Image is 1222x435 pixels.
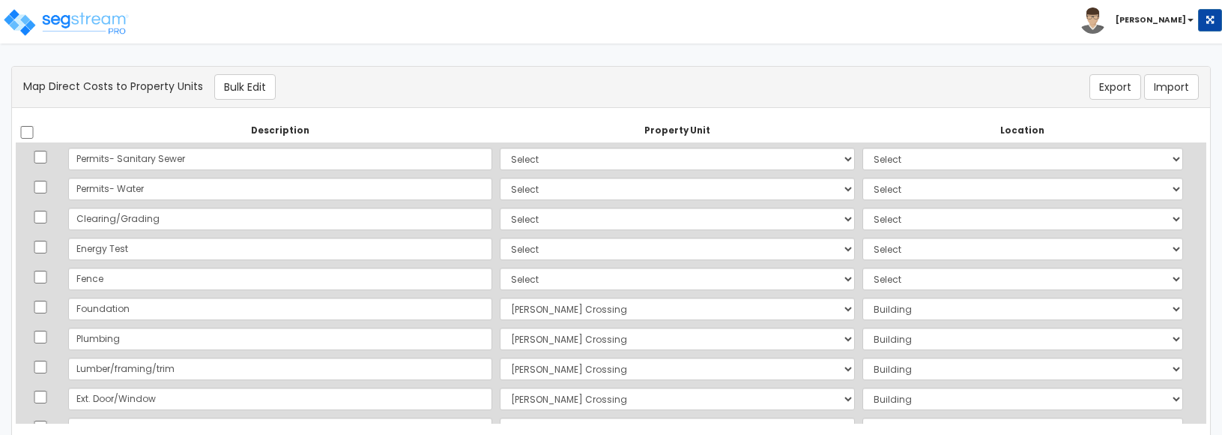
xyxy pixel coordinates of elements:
th: Location [859,119,1187,143]
button: Import [1144,74,1199,100]
button: Export [1089,74,1141,100]
img: avatar.png [1080,7,1106,34]
div: Map Direct Costs to Property Units [12,74,811,100]
th: Description [64,119,495,143]
button: Bulk Edit [214,74,276,100]
img: logo_pro_r.png [2,7,130,37]
b: [PERSON_NAME] [1116,14,1186,25]
th: Property Unit [496,119,859,143]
